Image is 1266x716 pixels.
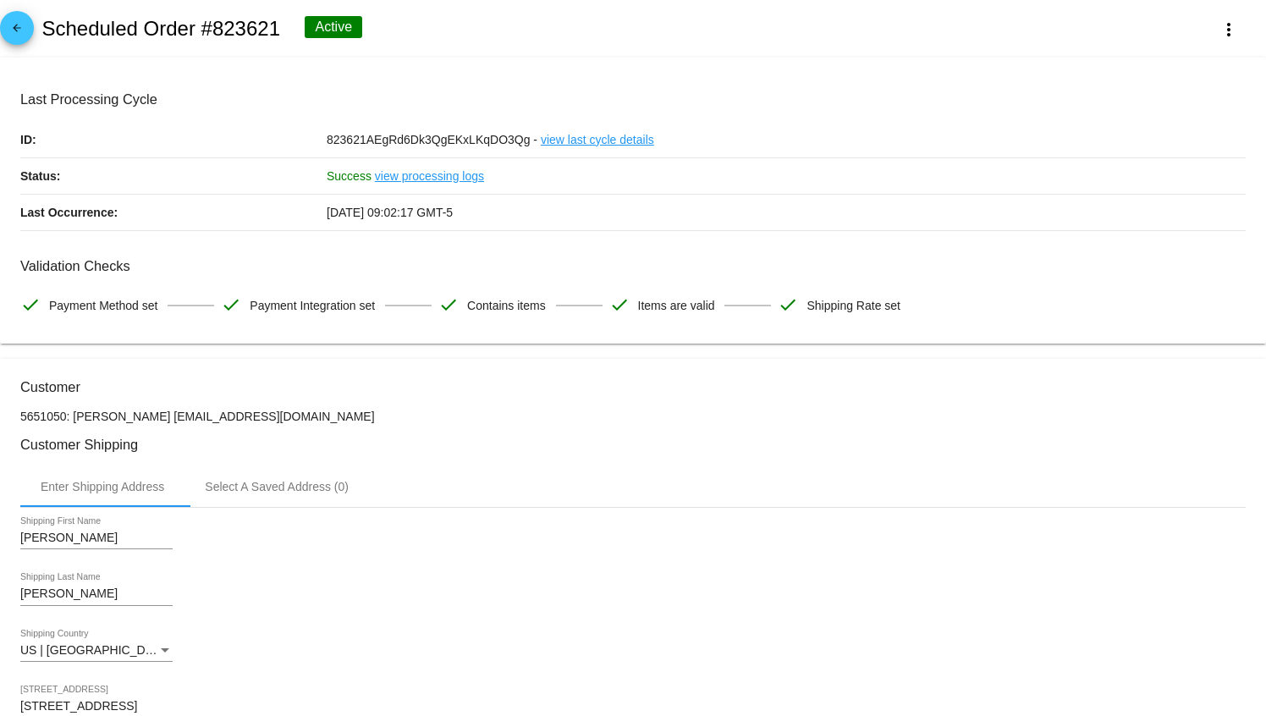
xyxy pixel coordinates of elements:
mat-icon: check [438,295,459,315]
span: Items are valid [638,288,715,323]
mat-icon: check [609,295,630,315]
a: view last cycle details [541,122,654,157]
span: Success [327,169,372,183]
h3: Customer [20,379,1246,395]
div: Select A Saved Address (0) [205,480,349,493]
h2: Scheduled Order #823621 [41,17,280,41]
a: view processing logs [375,158,484,194]
p: Last Occurrence: [20,195,327,230]
span: Contains items [467,288,546,323]
p: 5651050: [PERSON_NAME] [EMAIL_ADDRESS][DOMAIN_NAME] [20,410,1246,423]
input: Shipping First Name [20,531,173,545]
span: US | [GEOGRAPHIC_DATA] [20,643,170,657]
span: Payment Integration set [250,288,375,323]
h3: Customer Shipping [20,437,1246,453]
span: 823621AEgRd6Dk3QgEKxLKqDO3Qg - [327,133,537,146]
p: Status: [20,158,327,194]
h3: Last Processing Cycle [20,91,1246,107]
input: Shipping Street 1 [20,700,1246,713]
mat-icon: arrow_back [7,22,27,42]
input: Shipping Last Name [20,587,173,601]
mat-icon: check [20,295,41,315]
div: Active [305,16,362,38]
span: [DATE] 09:02:17 GMT-5 [327,206,453,219]
span: Shipping Rate set [806,288,900,323]
mat-select: Shipping Country [20,644,173,658]
h3: Validation Checks [20,258,1246,274]
mat-icon: more_vert [1219,19,1239,40]
p: ID: [20,122,327,157]
mat-icon: check [778,295,798,315]
mat-icon: check [221,295,241,315]
div: Enter Shipping Address [41,480,164,493]
span: Payment Method set [49,288,157,323]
